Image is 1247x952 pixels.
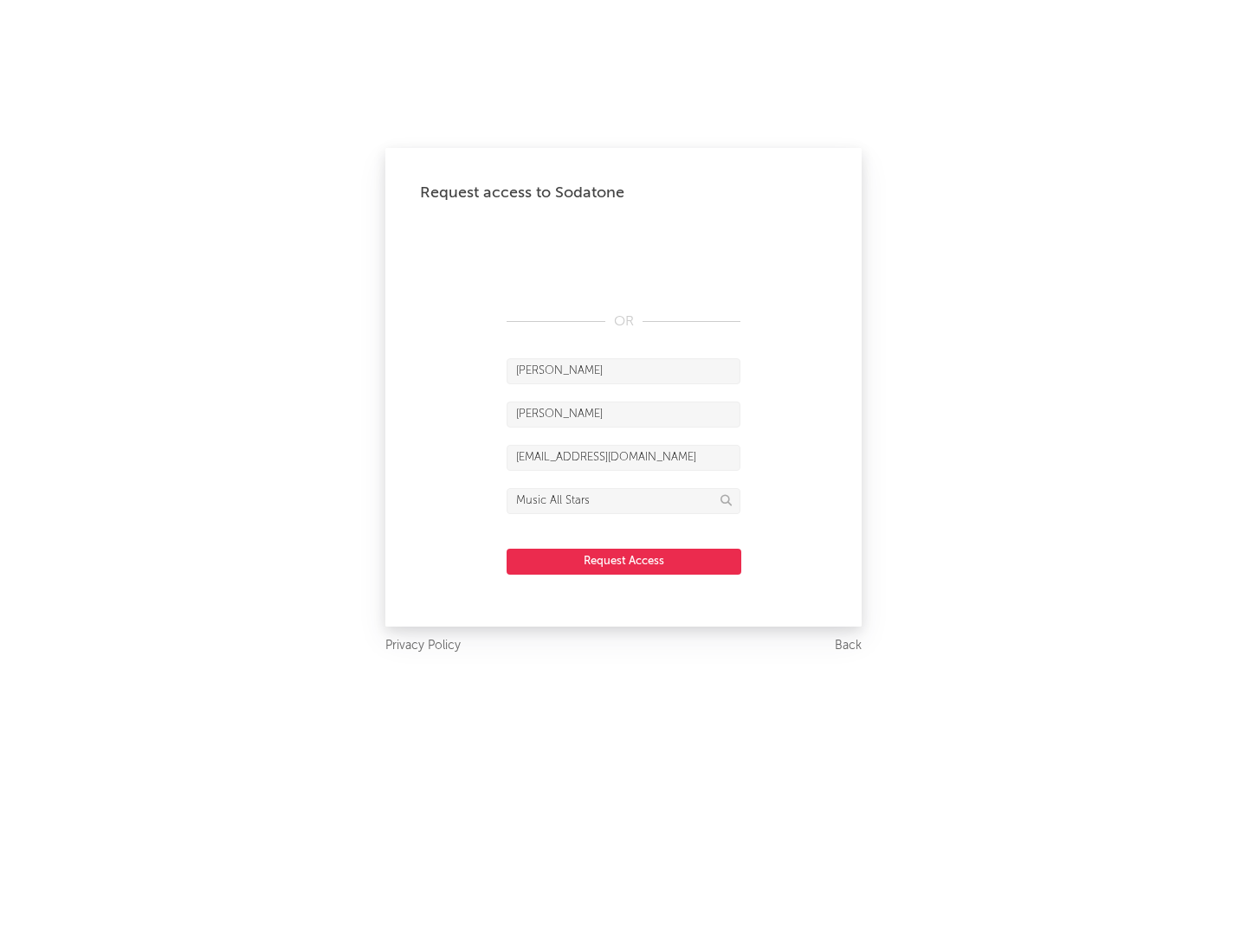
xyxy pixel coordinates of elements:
input: Last Name [507,402,740,428]
input: Email [507,445,740,471]
input: Division [507,488,740,514]
a: Privacy Policy [385,635,461,657]
button: Request Access [507,549,741,575]
div: OR [507,312,740,332]
input: First Name [507,358,740,384]
div: Request access to Sodatone [420,183,827,203]
a: Back [835,635,862,657]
